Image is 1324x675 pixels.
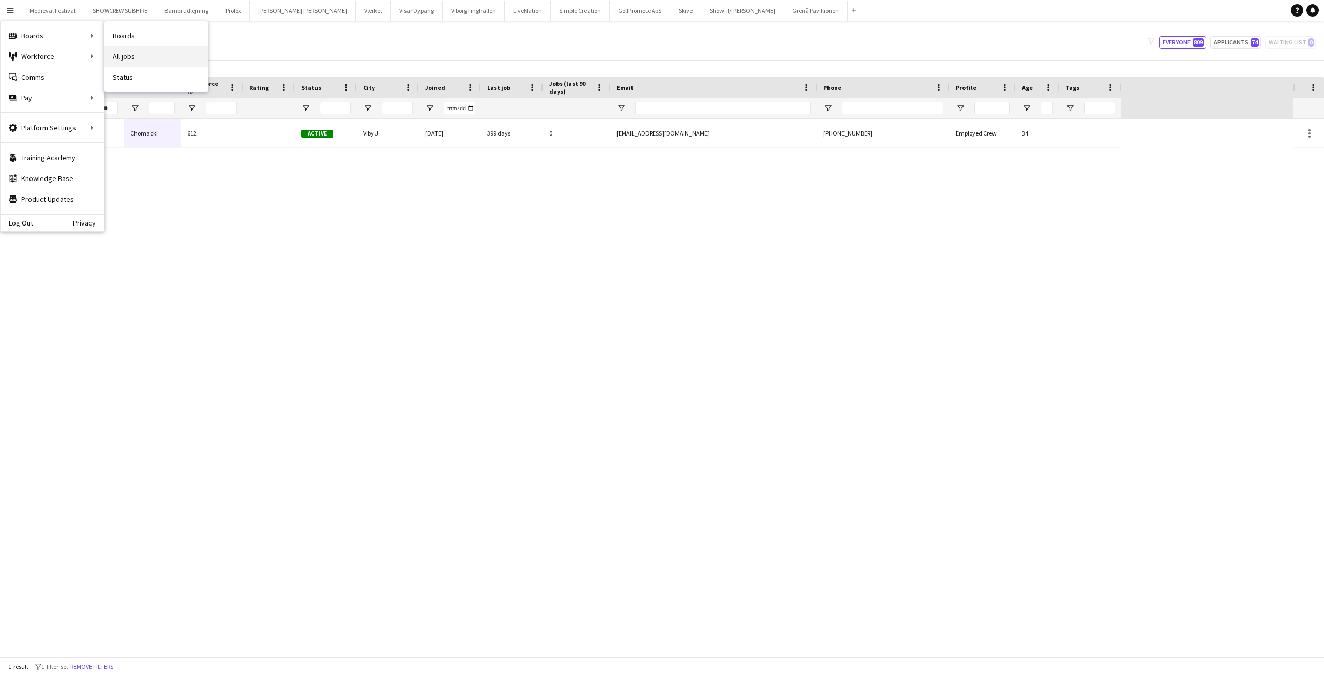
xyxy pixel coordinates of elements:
[616,84,633,92] span: Email
[301,84,321,92] span: Status
[68,661,115,672] button: Remove filters
[84,1,156,21] button: SHOWCREW SUBHIRE
[1,117,104,138] div: Platform Settings
[357,119,419,147] div: Viby J
[956,103,965,113] button: Open Filter Menu
[419,119,481,147] div: [DATE]
[481,119,543,147] div: 399 days
[301,103,310,113] button: Open Filter Menu
[1016,119,1059,147] div: 34
[206,102,237,114] input: Workforce ID Filter Input
[217,1,250,21] button: Profox
[505,1,551,21] button: LiveNation
[817,119,950,147] div: [PHONE_NUMBER]
[1,25,104,46] div: Boards
[974,102,1010,114] input: Profile Filter Input
[104,67,208,87] a: Status
[104,25,208,46] a: Boards
[1022,84,1033,92] span: Age
[356,1,391,21] button: Værket
[156,1,217,21] button: Bambi udlejning
[616,103,626,113] button: Open Filter Menu
[1251,38,1259,47] span: 74
[1084,102,1115,114] input: Tags Filter Input
[1159,36,1206,49] button: Everyone809
[1193,38,1204,47] span: 809
[1041,102,1053,114] input: Age Filter Input
[1,87,104,108] div: Pay
[487,84,510,92] span: Last job
[1022,103,1031,113] button: Open Filter Menu
[249,84,269,92] span: Rating
[181,119,243,147] div: 612
[124,119,181,147] div: Chomacki
[956,84,976,92] span: Profile
[301,130,333,138] span: Active
[382,102,413,114] input: City Filter Input
[73,219,104,227] a: Privacy
[1,219,33,227] a: Log Out
[1065,103,1075,113] button: Open Filter Menu
[21,1,84,21] button: Medieval Festival
[425,84,445,92] span: Joined
[543,119,610,147] div: 0
[363,103,372,113] button: Open Filter Menu
[635,102,811,114] input: Email Filter Input
[363,84,375,92] span: City
[670,1,701,21] button: Skive
[549,80,592,95] span: Jobs (last 90 days)
[842,102,943,114] input: Phone Filter Input
[187,103,197,113] button: Open Filter Menu
[950,119,1016,147] div: Employed Crew
[1065,84,1079,92] span: Tags
[784,1,848,21] button: Grenå Pavillionen
[1,189,104,209] a: Product Updates
[92,102,118,114] input: First Name Filter Input
[551,1,610,21] button: Simple Creation
[444,102,475,114] input: Joined Filter Input
[1,147,104,168] a: Training Academy
[320,102,351,114] input: Status Filter Input
[425,103,434,113] button: Open Filter Menu
[391,1,443,21] button: Visar Dypang
[443,1,505,21] button: ViborgTinghallen
[1,67,104,87] a: Comms
[823,84,841,92] span: Phone
[1210,36,1261,49] button: Applicants74
[250,1,356,21] button: [PERSON_NAME] [PERSON_NAME]
[823,103,833,113] button: Open Filter Menu
[149,102,175,114] input: Last Name Filter Input
[610,1,670,21] button: GolfPromote ApS
[701,1,784,21] button: Show-if/[PERSON_NAME]
[130,103,140,113] button: Open Filter Menu
[610,119,817,147] div: [EMAIL_ADDRESS][DOMAIN_NAME]
[1,168,104,189] a: Knowledge Base
[1,46,104,67] div: Workforce
[41,663,68,670] span: 1 filter set
[104,46,208,67] a: All jobs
